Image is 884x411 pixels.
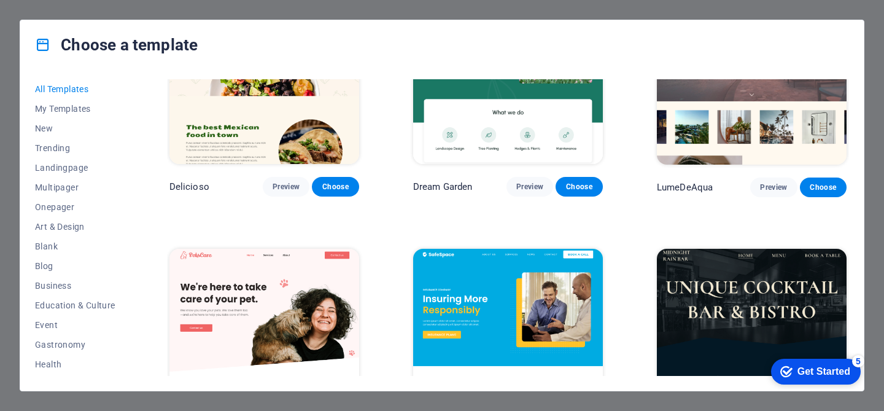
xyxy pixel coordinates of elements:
button: Trending [35,138,115,158]
span: Business [35,281,115,291]
button: Choose [312,177,359,197]
span: Multipager [35,182,115,192]
span: Education & Culture [35,300,115,310]
span: My Templates [35,104,115,114]
span: All Templates [35,84,115,94]
span: Trending [35,143,115,153]
button: Art & Design [35,217,115,237]
button: Event [35,315,115,335]
button: Blog [35,256,115,276]
button: All Templates [35,79,115,99]
p: Delicioso [169,181,209,193]
span: Choose [322,182,349,192]
button: Education & Culture [35,296,115,315]
button: Onepager [35,197,115,217]
span: Event [35,320,115,330]
button: Blank [35,237,115,256]
button: Health [35,354,115,374]
button: New [35,119,115,138]
button: Preview [750,178,797,197]
h4: Choose a template [35,35,198,55]
span: Preview [516,182,543,192]
div: 5 [91,2,103,15]
span: Landingpage [35,163,115,173]
button: Business [35,276,115,296]
button: Choose [800,178,847,197]
p: Dream Garden [413,181,473,193]
button: IT & Media [35,374,115,394]
button: Landingpage [35,158,115,178]
span: Health [35,359,115,369]
button: Choose [556,177,602,197]
span: Preview [760,182,787,192]
button: Multipager [35,178,115,197]
p: LumeDeAqua [657,181,713,194]
button: Gastronomy [35,335,115,354]
span: Art & Design [35,222,115,232]
div: Get Started [36,14,89,25]
span: Blank [35,241,115,251]
button: Preview [506,177,553,197]
span: Choose [565,182,592,192]
div: Get Started 5 items remaining, 0% complete [10,6,99,32]
span: Onepager [35,202,115,212]
span: New [35,123,115,133]
span: Preview [273,182,300,192]
span: Gastronomy [35,340,115,350]
span: Blog [35,261,115,271]
span: Choose [810,182,837,192]
button: My Templates [35,99,115,119]
button: Preview [263,177,309,197]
